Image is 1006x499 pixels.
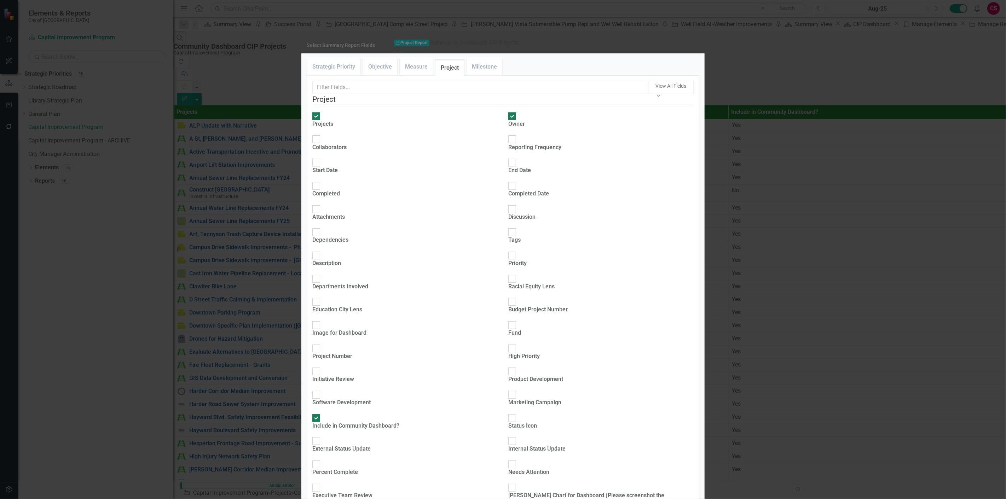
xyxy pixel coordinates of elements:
[508,283,555,291] div: Racial Equity Lens
[508,375,563,383] div: Product Development
[312,399,371,407] div: Software Development
[508,352,540,360] div: High Priority
[307,43,375,48] div: Select Summary Report Fields
[312,283,368,291] div: Departments Involved
[508,166,531,175] div: End Date
[400,59,433,75] a: Measure
[312,375,354,383] div: Initiative Review
[312,143,347,152] div: Collaborators
[467,59,502,75] a: Milestone
[508,306,568,314] div: Budget Project Number
[508,190,549,198] div: Completed Date
[508,120,525,128] div: Owner
[312,94,694,105] legend: Project
[312,352,352,360] div: Project Number
[312,422,399,430] div: Include in Community Dashboard?
[312,329,366,337] div: Image for Dashboard
[312,445,371,453] div: External Status Update
[508,445,566,453] div: Internal Status Update
[312,259,341,268] div: Description
[312,120,333,128] div: Projects
[655,82,686,89] div: View All Fields
[312,166,338,175] div: Start Date
[508,259,527,268] div: Priority
[363,59,397,75] a: Objective
[508,422,537,430] div: Status Icon
[312,190,340,198] div: Completed
[508,329,521,337] div: Fund
[508,236,521,244] div: Tags
[508,399,561,407] div: Marketing Campaign
[312,213,345,221] div: Attachments
[508,213,536,221] div: Discussion
[312,236,348,244] div: Dependencies
[307,59,360,75] a: Strategic Priority
[508,143,561,152] div: Reporting Frequency
[312,468,358,476] div: Percent Complete
[312,81,648,94] input: Filter Fields...
[312,306,362,314] div: Education City Lens
[508,468,549,476] div: Needs Attention
[435,60,464,76] a: Project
